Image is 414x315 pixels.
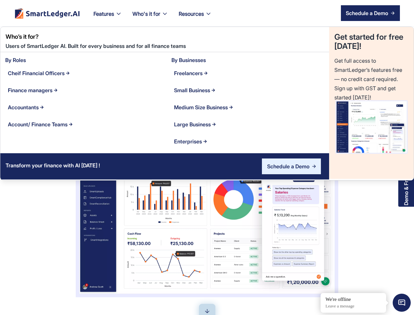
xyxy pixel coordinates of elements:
[325,296,381,303] div: We're offline
[8,69,65,78] div: Cheif Financial Officers
[14,8,80,19] a: home
[312,164,316,168] img: Arrow Right Blue
[93,9,114,18] div: Features
[174,69,203,78] div: Freelancers
[174,86,210,95] div: Small Business
[173,9,217,26] div: Resources
[14,8,80,19] img: footer logo
[391,11,395,15] img: arrow right icon
[325,304,381,309] p: Leave a message
[171,116,329,133] a: Large Business
[8,103,39,112] div: Accountants
[403,163,409,205] div: Demo & Free Trial
[171,55,329,65] div: By Businesses
[8,120,68,129] div: Account/ Finance Teams
[6,41,329,52] div: Users of SmartLedger AI. Built for every business and for all finance teams
[5,55,163,65] div: By Roles
[262,158,321,174] a: Schedule a Demo
[393,294,411,312] span: Chat Widget
[346,9,388,17] div: Schedule a Demo
[127,9,173,26] div: Who's it for
[5,116,163,133] a: Account/ Finance Teams
[171,99,329,116] a: Medium Size Business
[5,65,163,82] a: Cheif Financial Officers
[0,156,105,178] div: Transform your finance with AI [DATE] !
[174,120,211,129] div: Large Business
[132,9,160,18] div: Who's it for
[174,137,202,146] div: Enterprises
[341,5,400,21] a: Schedule a Demo
[6,32,329,41] div: Who’s it for?
[8,86,52,95] div: Finance managers
[88,9,127,26] div: Features
[334,56,409,81] div: Get full access to SmartLedger’s features free — no credit card required. Sign up with GST and ge...
[171,82,329,99] a: Small Business
[334,32,409,51] div: Get started for free [DATE]!
[5,82,163,99] a: Finance managers
[171,133,329,150] a: Enterprises
[179,9,204,18] div: Resources
[203,307,211,315] img: down-arrow
[267,162,309,170] div: Schedule a Demo
[5,99,163,116] a: Accountants
[171,65,329,82] a: Freelancers
[174,103,228,112] div: Medium Size Business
